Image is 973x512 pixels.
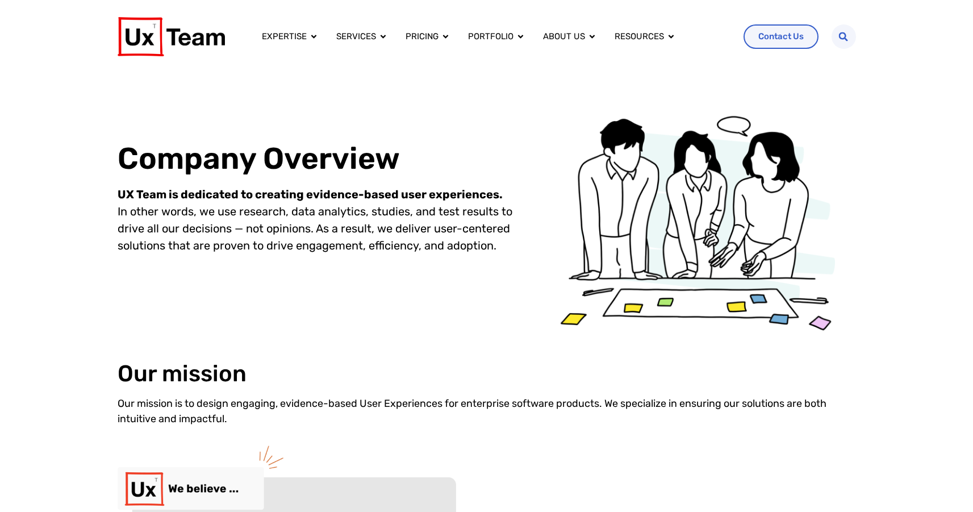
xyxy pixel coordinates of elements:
a: Services [336,30,376,43]
a: Portfolio [468,30,513,43]
strong: UX Team is dedicated to creating evidence-based user experiences. [118,188,503,201]
a: Resources [615,30,664,43]
a: Contact Us [744,24,819,49]
h1: Company Overview [118,140,524,177]
p: Our mission is to design engaging, evidence-based User Experiences for enterprise software produc... [118,396,856,427]
p: In other words, we use research, data analytics, studies, and test results to drive all our decis... [118,186,524,254]
span: Contact Us [758,32,804,41]
a: Pricing [406,30,439,43]
a: About us [543,30,585,43]
div: Search [832,24,856,49]
img: UX Team Logo [118,17,225,56]
nav: Menu [253,26,734,48]
h2: Our mission [118,361,247,387]
div: Menu Toggle [253,26,734,48]
a: Expertise [262,30,307,43]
